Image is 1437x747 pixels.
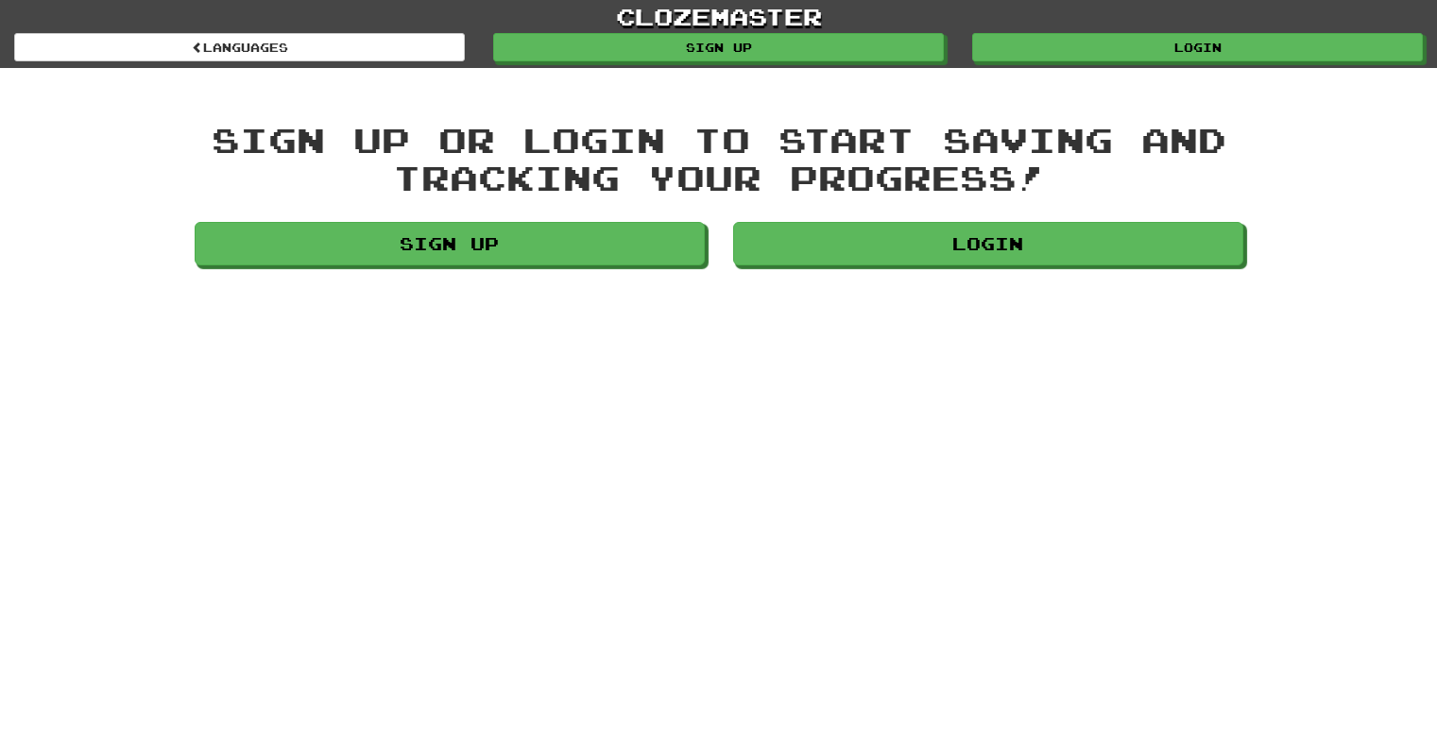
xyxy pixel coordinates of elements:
[493,33,944,61] a: Sign up
[733,222,1243,265] a: Login
[972,33,1423,61] a: Login
[195,222,705,265] a: Sign up
[195,121,1243,195] div: Sign up or login to start saving and tracking your progress!
[14,33,465,61] a: Languages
